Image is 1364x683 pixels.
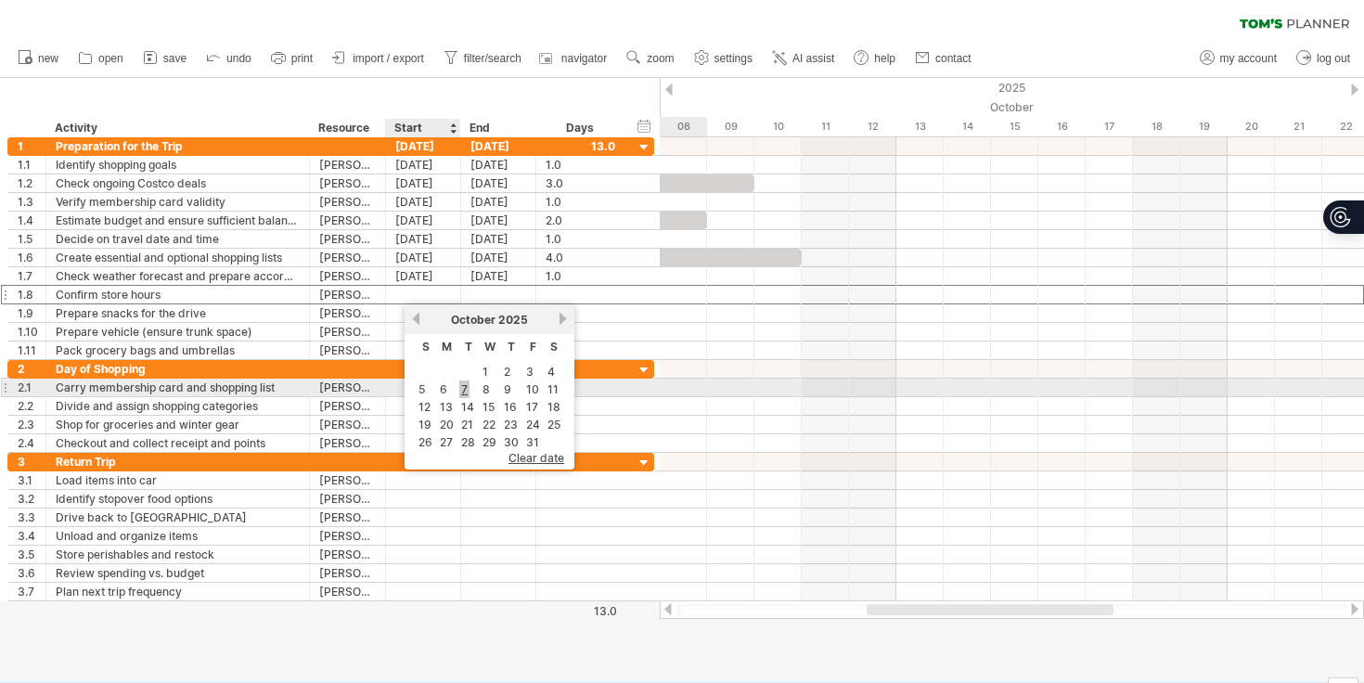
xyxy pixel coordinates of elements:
div: [PERSON_NAME] [319,230,376,248]
div: [PERSON_NAME] [319,341,376,359]
div: Decide on travel date and time [56,230,300,248]
div: 1.0 [546,193,615,211]
a: 18 [546,398,562,416]
span: print [291,52,313,65]
a: help [849,46,901,71]
a: open [73,46,129,71]
div: Thursday, 9 October 2025 [707,117,754,136]
span: Sunday [422,340,430,354]
div: [PERSON_NAME] [319,527,376,545]
div: End [470,119,525,137]
div: Unload and organize items [56,527,300,545]
div: 2.3 [18,416,45,433]
span: save [163,52,187,65]
div: Carry membership card and shopping list [56,379,300,396]
div: Day of Shopping [56,360,300,378]
div: Review spending vs. budget [56,564,300,582]
div: Start [394,119,450,137]
a: 29 [481,433,498,451]
a: 13 [438,398,455,416]
div: [DATE] [461,267,536,285]
a: navigator [536,46,612,71]
div: Verify membership card validity [56,193,300,211]
div: Wednesday, 15 October 2025 [991,117,1038,136]
div: 3.0 [546,174,615,192]
div: [PERSON_NAME] [319,471,376,489]
div: [PERSON_NAME] [319,212,376,229]
div: Friday, 10 October 2025 [754,117,802,136]
div: [PERSON_NAME] [319,267,376,285]
a: import / export [328,46,430,71]
div: Check ongoing Costco deals [56,174,300,192]
span: clear date [508,451,564,465]
div: Plan next trip frequency [56,583,300,600]
span: Friday [530,340,536,354]
div: [PERSON_NAME] [319,193,376,211]
div: [DATE] [386,137,461,155]
a: 7 [459,380,470,398]
span: AI assist [792,52,834,65]
span: help [874,52,895,65]
div: 1.8 [18,286,45,303]
a: 20 [438,416,456,433]
span: open [98,52,123,65]
a: 27 [438,433,455,451]
div: 2.4 [18,434,45,452]
div: 3.5 [18,546,45,563]
div: [DATE] [386,267,461,285]
a: 16 [502,398,519,416]
a: 3 [524,363,535,380]
div: Estimate budget and ensure sufficient balance [56,212,300,229]
div: 1 [18,137,45,155]
div: Identify shopping goals [56,156,300,174]
div: [DATE] [386,212,461,229]
span: settings [714,52,753,65]
div: [PERSON_NAME] [319,379,376,396]
div: [DATE] [386,156,461,174]
a: 14 [459,398,476,416]
div: [PERSON_NAME] [319,546,376,563]
div: [DATE] [461,137,536,155]
div: 1.4 [18,212,45,229]
div: 1.3 [18,193,45,211]
div: 1.6 [18,249,45,266]
span: undo [226,52,251,65]
a: zoom [622,46,679,71]
div: [PERSON_NAME] [319,509,376,526]
span: 2025 [498,313,528,327]
span: Monday [442,340,452,354]
div: Store perishables and restock [56,546,300,563]
div: Create essential and optional shopping lists [56,249,300,266]
div: 1.0 [546,156,615,174]
a: 15 [481,398,496,416]
span: Saturday [550,340,558,354]
a: 25 [546,416,562,433]
div: Prepare snacks for the drive [56,304,300,322]
div: [DATE] [386,174,461,192]
a: 30 [502,433,521,451]
div: [PERSON_NAME] [319,434,376,452]
span: my account [1220,52,1277,65]
a: undo [201,46,257,71]
div: Preparation for the Trip [56,137,300,155]
div: Sunday, 12 October 2025 [849,117,896,136]
span: contact [935,52,972,65]
div: 2 [18,360,45,378]
div: Thursday, 16 October 2025 [1038,117,1086,136]
div: [DATE] [461,249,536,266]
div: [DATE] [461,230,536,248]
div: [DATE] [386,193,461,211]
div: 3.4 [18,527,45,545]
a: 1 [481,363,490,380]
div: [PERSON_NAME] [319,174,376,192]
a: AI assist [767,46,840,71]
a: print [266,46,318,71]
div: Confirm store hours [56,286,300,303]
div: [DATE] [461,212,536,229]
div: Sunday, 19 October 2025 [1180,117,1228,136]
a: 9 [502,380,513,398]
a: 28 [459,433,477,451]
span: zoom [647,52,674,65]
div: 3.1 [18,471,45,489]
div: Resource [318,119,375,137]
